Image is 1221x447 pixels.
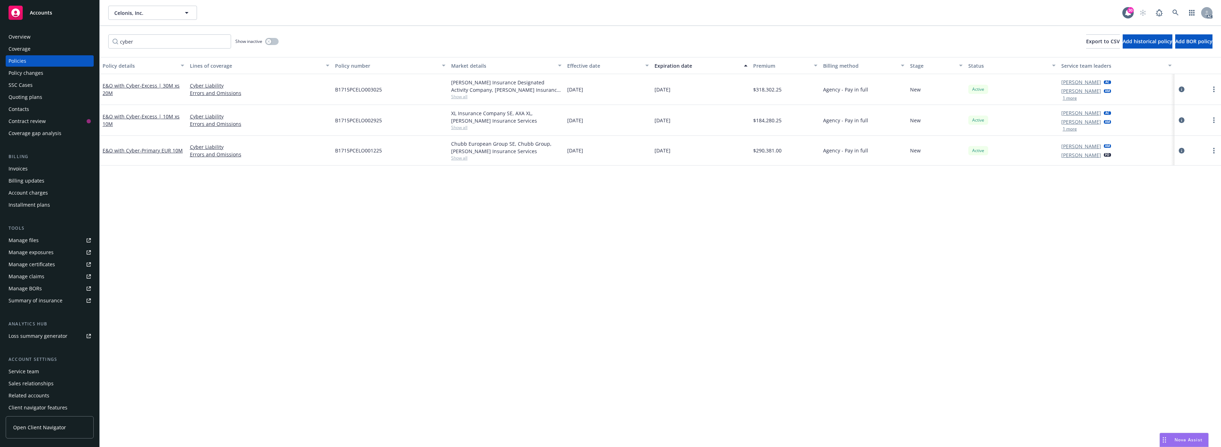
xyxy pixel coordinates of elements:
a: Accounts [6,3,94,23]
span: Active [971,147,985,154]
div: Market details [451,62,554,69]
div: Installment plans [9,199,50,211]
button: 1 more [1063,127,1077,131]
div: Sales relationships [9,378,54,389]
span: Add historical policy [1123,38,1172,45]
div: Policy changes [9,67,43,79]
button: Service team leaders [1058,57,1175,74]
a: Summary of insurance [6,295,94,306]
a: Sales relationships [6,378,94,389]
div: Overview [9,31,31,43]
div: Manage certificates [9,259,55,270]
div: Client navigator features [9,402,67,413]
a: E&O with Cyber [103,82,180,96]
a: Cyber Liability [190,143,329,151]
div: Account charges [9,187,48,199]
a: circleInformation [1177,85,1186,94]
span: Agency - Pay in full [823,86,868,93]
span: - Excess | 10M xs 10M [103,113,180,127]
span: Show inactive [235,38,262,44]
a: more [1210,146,1218,155]
div: Lines of coverage [190,62,322,69]
a: Manage certificates [6,259,94,270]
span: Accounts [30,10,52,16]
span: [DATE] [655,117,670,124]
div: Policy number [335,62,438,69]
button: Policy number [332,57,448,74]
span: B1715PCELO003025 [335,86,382,93]
div: SSC Cases [9,79,33,91]
button: Celonis, Inc. [108,6,197,20]
a: Client navigator features [6,402,94,413]
span: $318,302.25 [753,86,782,93]
div: Expiration date [655,62,740,69]
span: [DATE] [567,117,583,124]
div: Tools [6,225,94,232]
a: Search [1168,6,1183,20]
span: Show all [451,94,562,100]
div: Manage claims [9,271,44,282]
a: [PERSON_NAME] [1061,143,1101,150]
a: Switch app [1185,6,1199,20]
span: New [910,117,921,124]
span: Show all [451,124,562,130]
button: Add historical policy [1123,34,1172,49]
div: Invoices [9,163,28,174]
div: Contacts [9,104,29,115]
div: Policy details [103,62,176,69]
span: New [910,86,921,93]
div: Chubb European Group SE, Chubb Group, [PERSON_NAME] Insurance Services [451,140,562,155]
div: Service team leaders [1061,62,1164,69]
a: Policy changes [6,67,94,79]
button: Market details [448,57,564,74]
span: New [910,147,921,154]
span: B1715PCELO002925 [335,117,382,124]
a: E&O with Cyber [103,147,183,154]
a: Errors and Omissions [190,120,329,128]
button: Add BOR policy [1175,34,1212,49]
a: Cyber Liability [190,113,329,120]
button: Nova Assist [1160,433,1209,447]
a: Installment plans [6,199,94,211]
span: Active [971,86,985,93]
a: Manage BORs [6,283,94,294]
a: Overview [6,31,94,43]
a: Contract review [6,116,94,127]
a: Service team [6,366,94,377]
span: $184,280.25 [753,117,782,124]
a: more [1210,116,1218,124]
div: Effective date [567,62,641,69]
div: Billing updates [9,175,44,186]
span: - Excess | 30M xs 20M [103,82,180,96]
div: XL Insurance Company SE, AXA XL, [PERSON_NAME] Insurance Services [451,110,562,124]
div: Loss summary generator [9,330,67,342]
button: Stage [907,57,965,74]
input: Filter by keyword... [108,34,231,49]
button: Premium [750,57,820,74]
span: Active [971,117,985,123]
span: [DATE] [655,147,670,154]
a: Coverage [6,43,94,55]
span: $290,381.00 [753,147,782,154]
span: [DATE] [567,86,583,93]
a: [PERSON_NAME] [1061,151,1101,159]
a: Errors and Omissions [190,151,329,158]
div: Status [968,62,1048,69]
a: Manage exposures [6,247,94,258]
a: Manage claims [6,271,94,282]
button: Status [965,57,1058,74]
div: Related accounts [9,390,49,401]
a: Account charges [6,187,94,199]
a: E&O with Cyber [103,113,180,127]
a: Cyber Liability [190,82,329,89]
a: Related accounts [6,390,94,401]
div: Policies [9,55,26,67]
a: Quoting plans [6,91,94,103]
div: Analytics hub [6,320,94,328]
div: Coverage gap analysis [9,128,61,139]
div: Summary of insurance [9,295,62,306]
button: Lines of coverage [187,57,332,74]
a: Coverage gap analysis [6,128,94,139]
div: Billing [6,153,94,160]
